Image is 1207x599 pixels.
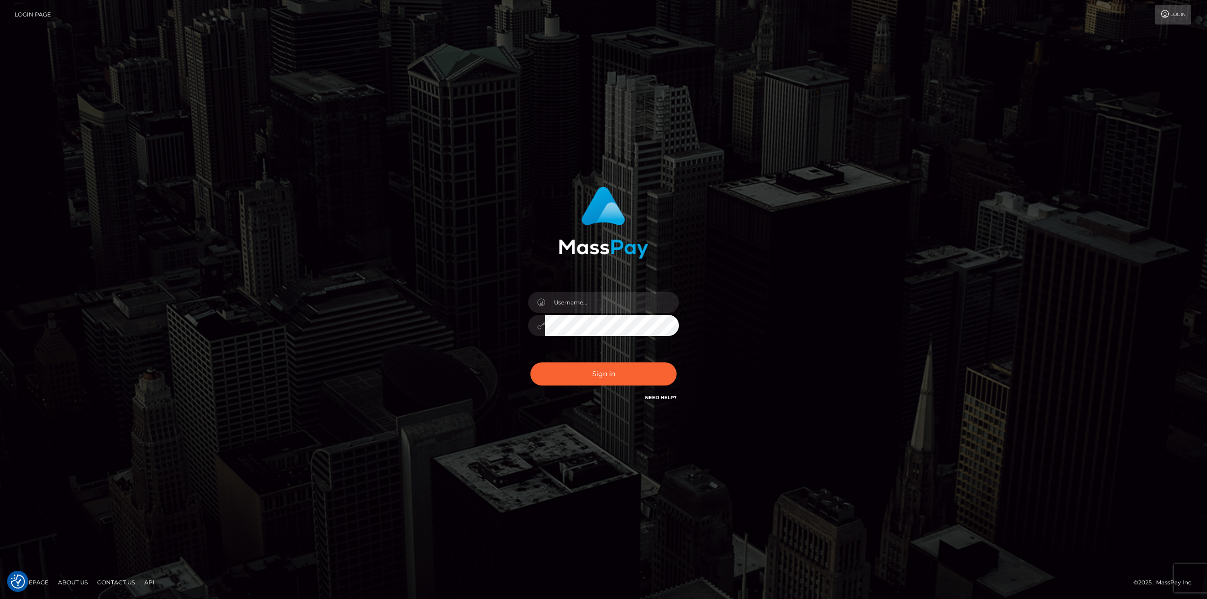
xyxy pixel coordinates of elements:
img: Revisit consent button [11,574,25,589]
img: MassPay Login [559,187,648,259]
button: Sign in [530,362,677,386]
a: Login Page [15,5,51,25]
div: © 2025 , MassPay Inc. [1133,577,1200,588]
button: Consent Preferences [11,574,25,589]
a: Homepage [10,575,52,590]
a: Need Help? [645,394,677,401]
a: About Us [54,575,91,590]
a: Login [1155,5,1191,25]
input: Username... [545,292,679,313]
a: Contact Us [93,575,139,590]
a: API [141,575,158,590]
